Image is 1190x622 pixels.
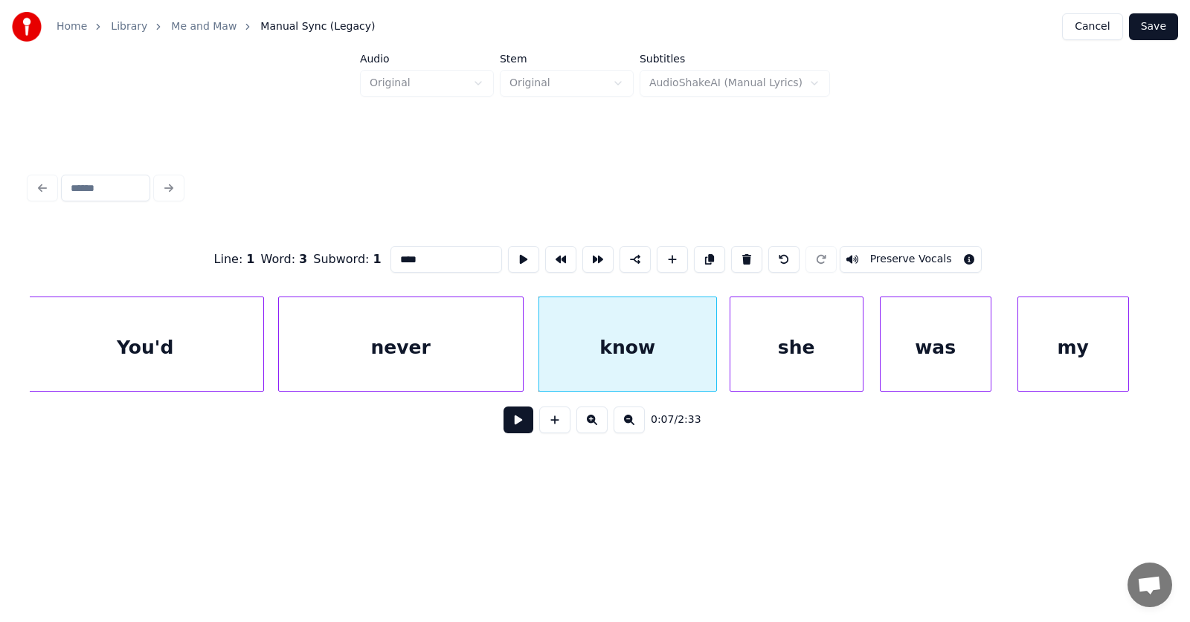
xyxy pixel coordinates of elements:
a: Me and Maw [171,19,237,34]
div: Open chat [1128,563,1172,607]
span: 2:33 [678,412,701,427]
span: 0:07 [651,412,674,427]
div: Line : [214,250,255,268]
nav: breadcrumb [57,19,375,34]
a: Home [57,19,87,34]
a: Library [111,19,147,34]
img: youka [12,12,42,42]
div: Word : [261,250,308,268]
div: / [651,412,686,427]
label: Stem [500,54,634,64]
button: Cancel [1062,13,1122,40]
label: Audio [360,54,494,64]
label: Subtitles [640,54,830,64]
div: Subword : [313,250,381,268]
button: Save [1129,13,1178,40]
span: 3 [299,252,307,266]
span: 1 [373,252,382,266]
button: Toggle [840,246,982,273]
span: Manual Sync (Legacy) [260,19,375,34]
span: 1 [246,252,254,266]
